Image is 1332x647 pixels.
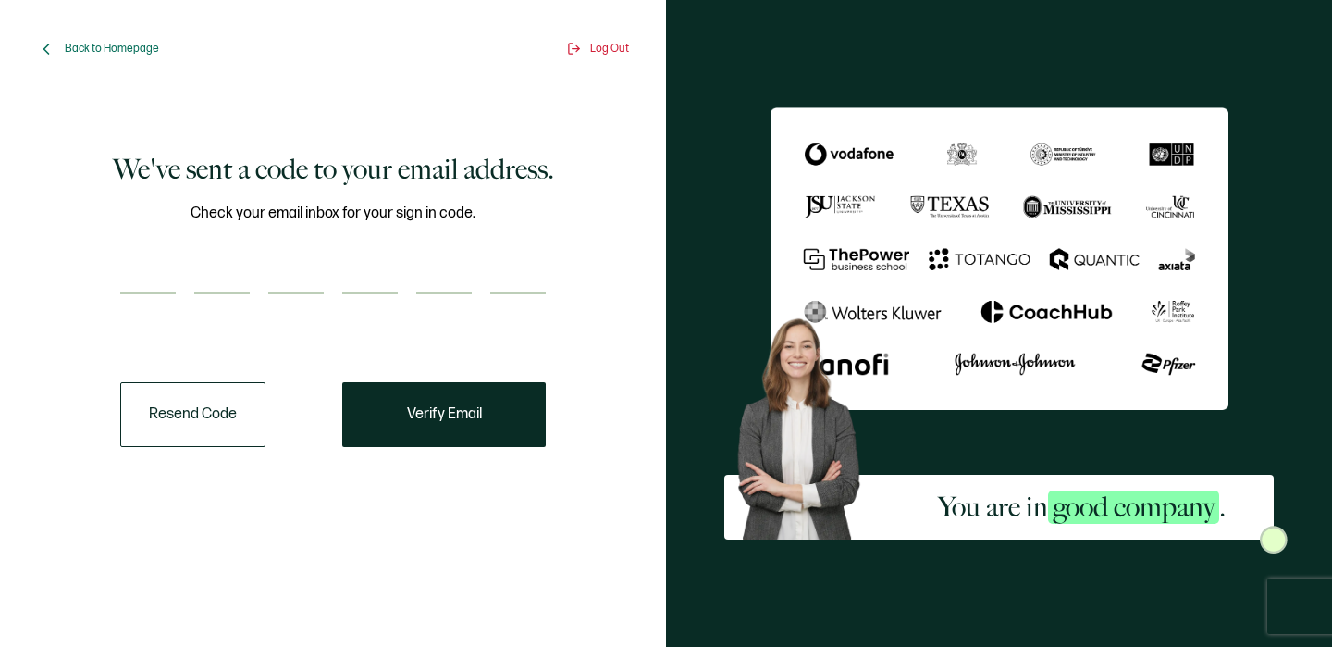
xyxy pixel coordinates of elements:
h2: You are in . [938,489,1226,526]
img: Sertifier We've sent a code to your email address. [771,107,1228,409]
h1: We've sent a code to your email address. [113,151,554,188]
span: Back to Homepage [65,42,159,56]
span: good company [1048,491,1219,524]
span: Log Out [590,42,629,56]
span: Check your email inbox for your sign in code. [191,202,475,225]
button: Resend Code [120,382,265,447]
span: Verify Email [407,407,482,422]
img: Sertifier Signup - You are in <span class="strong-h">good company</span>. Hero [724,307,889,539]
button: Verify Email [342,382,546,447]
img: Sertifier Signup [1260,526,1288,554]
